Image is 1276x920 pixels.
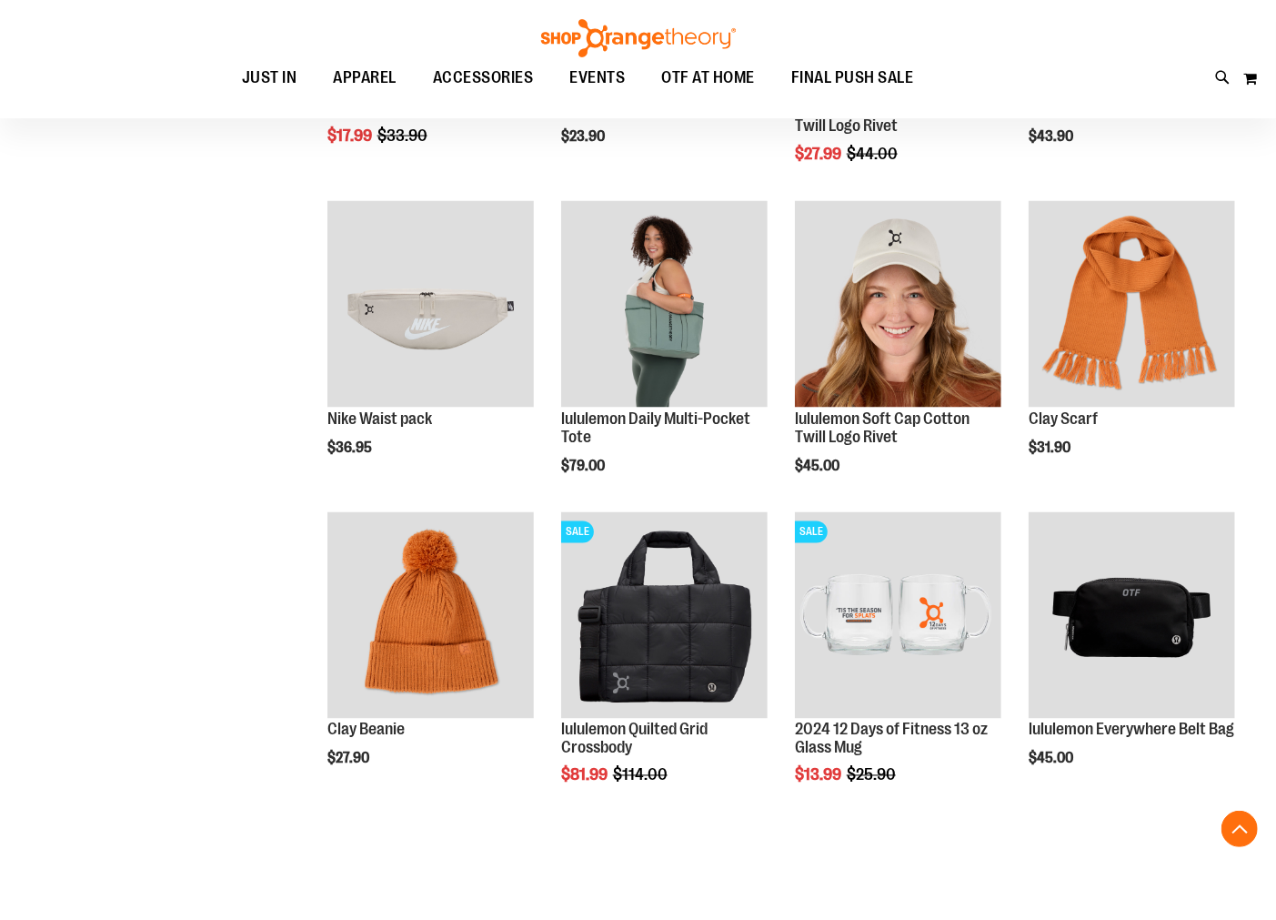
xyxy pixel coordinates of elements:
div: product [552,503,777,831]
a: Clay Scarf [1029,201,1235,410]
a: lululemon Everywhere Belt Bag [1029,721,1234,739]
img: Main view of 2024 Convention lululemon Soft Cap Cotton Twill Logo Rivet [795,201,1001,408]
span: $36.95 [327,440,375,456]
span: EVENTS [569,57,625,98]
div: product [1020,192,1244,502]
span: $43.90 [1029,128,1076,145]
span: $13.99 [795,766,844,784]
img: lululemon Everywhere Belt Bag [1029,512,1235,719]
span: $79.00 [561,458,608,474]
span: APPAREL [333,57,397,98]
a: lululemon Soft Cap Cotton Twill Logo Rivet [795,98,970,135]
span: JUST IN [242,57,297,98]
img: Shop Orangetheory [538,19,738,57]
span: $114.00 [613,766,670,784]
a: ACCESSORIES [415,57,552,98]
a: Main image of 2024 12 Days of Fitness 13 oz Glass MugSALE [795,512,1001,722]
span: $81.99 [561,766,610,784]
span: SALE [795,521,828,543]
a: APPAREL [315,57,415,99]
span: ACCESSORIES [433,57,534,98]
a: Main view of 2024 Convention Nike Waistpack [327,201,534,410]
div: product [786,503,1010,831]
div: product [318,192,543,502]
a: lululemon Quilted Grid Crossbody [561,721,708,757]
a: 2024 12 Days of Fitness 13 oz Glass Mug [795,721,988,757]
span: $27.99 [795,145,844,163]
a: Main view of 2024 Convention lululemon Soft Cap Cotton Twill Logo Rivet [795,201,1001,410]
span: SALE [561,521,594,543]
a: lululemon Daily Multi-Pocket Tote [561,409,750,446]
span: $27.90 [327,751,372,767]
span: $45.00 [795,458,842,474]
img: Clay Beanie [327,512,534,719]
span: $17.99 [327,126,375,145]
span: $31.90 [1029,440,1073,456]
a: lululemon Everywhere Belt Bag [1029,512,1235,722]
a: Main view of 2024 Convention lululemon Daily Multi-Pocket Tote [561,201,768,410]
img: lululemon Quilted Grid Crossbody [561,512,768,719]
span: $25.90 [847,766,899,784]
span: FINAL PUSH SALE [791,57,914,98]
a: Clay Scarf [1029,409,1098,428]
a: JUST IN [224,57,316,99]
span: $44.00 [847,145,900,163]
div: product [552,192,777,520]
span: $45.00 [1029,751,1076,767]
span: $33.90 [377,126,430,145]
a: FINAL PUSH SALE [773,57,932,99]
a: Nike Waist pack [327,409,432,428]
span: OTF AT HOME [661,57,755,98]
a: OTF AT HOME [643,57,773,99]
img: Main view of 2024 Convention Nike Waistpack [327,201,534,408]
img: Main view of 2024 Convention lululemon Daily Multi-Pocket Tote [561,201,768,408]
a: lululemon Soft Cap Cotton Twill Logo Rivet [795,409,970,446]
a: Clay Beanie [327,721,405,739]
div: product [318,503,543,814]
img: Main image of 2024 12 Days of Fitness 13 oz Glass Mug [795,512,1001,719]
div: product [786,192,1010,520]
span: $23.90 [561,128,608,145]
button: Back To Top [1221,811,1258,847]
a: lululemon Quilted Grid CrossbodySALE [561,512,768,722]
a: Clay Beanie [327,512,534,722]
img: Clay Scarf [1029,201,1235,408]
div: product [1020,503,1244,814]
a: EVENTS [551,57,643,99]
